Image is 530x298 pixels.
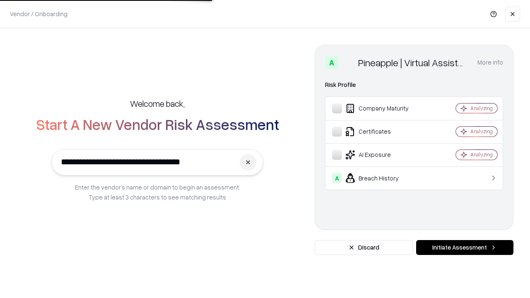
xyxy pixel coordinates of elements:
[10,10,67,18] p: Vendor / Onboarding
[332,127,431,137] div: Certificates
[332,173,431,183] div: Breach History
[470,151,493,158] div: Analyzing
[332,173,342,183] div: A
[325,80,503,90] div: Risk Profile
[315,240,413,255] button: Discard
[36,116,279,132] h2: Start A New Vendor Risk Assessment
[332,150,431,160] div: AI Exposure
[75,182,240,202] p: Enter the vendor’s name or domain to begin an assessment. Type at least 3 characters to see match...
[416,240,513,255] button: Initiate Assessment
[470,105,493,112] div: Analyzing
[342,56,355,69] img: Pineapple | Virtual Assistant Agency
[470,128,493,135] div: Analyzing
[130,98,185,109] h5: Welcome back,
[358,56,467,69] div: Pineapple | Virtual Assistant Agency
[332,103,431,113] div: Company Maturity
[477,55,503,70] button: More info
[325,56,338,69] div: A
